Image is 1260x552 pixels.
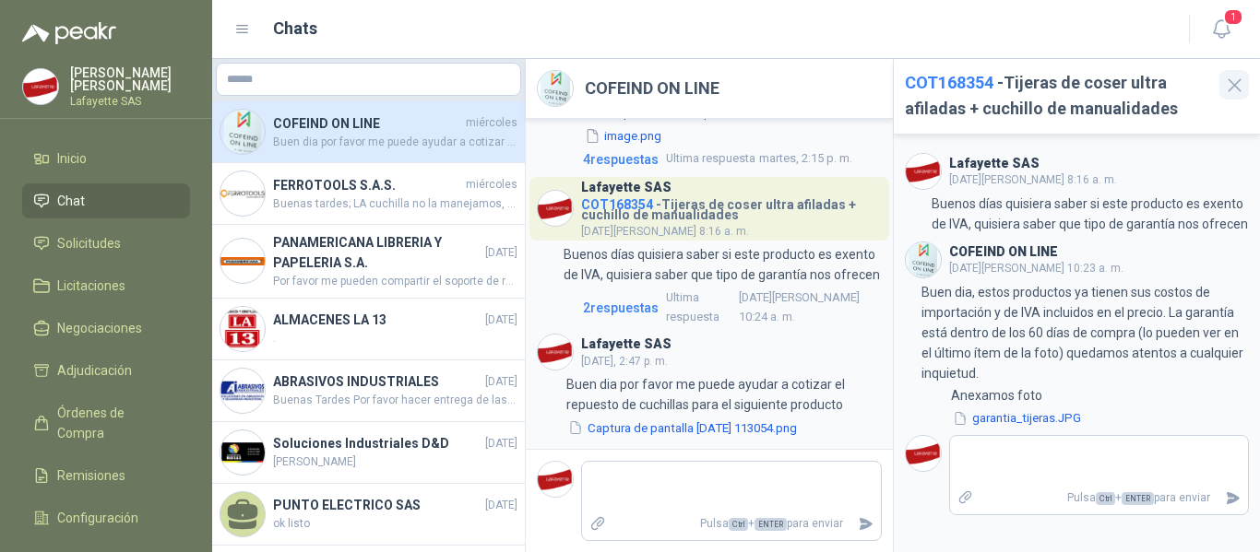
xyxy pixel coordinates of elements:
span: [PERSON_NAME] [273,453,517,471]
button: Captura de pantalla [DATE] 113054.png [566,418,799,438]
span: Buenas Tardes Por favor hacer entrega de las 9 unidades [273,392,517,409]
span: [DATE] [485,244,517,262]
span: ENTER [755,518,787,531]
a: PUNTO ELECTRICO SAS[DATE]ok listo [212,484,525,546]
span: Remisiones [57,465,125,486]
span: Inicio [57,148,87,169]
button: garantia_tijeras.JPG [951,409,1083,429]
a: Company LogoSoluciones Industriales D&D[DATE][PERSON_NAME] [212,422,525,484]
img: Company Logo [538,335,573,370]
img: Company Logo [538,191,573,226]
h4: - Tijeras de coser ultra afiladas + cuchillo de manualidades [581,193,882,220]
span: ENTER [1122,492,1154,505]
p: Pulsa + para enviar [613,508,850,540]
img: Company Logo [220,369,265,413]
button: 1 [1205,13,1238,46]
img: Company Logo [220,239,265,283]
p: Buen dia por favor me puede ayudar a cotizar el repuesto de cuchillas para el siguiente producto [566,374,882,415]
span: 2 respuesta s [583,298,659,318]
span: Ctrl [1096,492,1115,505]
span: Solicitudes [57,233,121,253]
span: [DATE] [485,497,517,514]
span: [DATE] [485,373,517,391]
button: Enviar [1218,482,1248,514]
img: Logo peakr [22,22,116,44]
a: Negociaciones [22,311,190,346]
span: [DATE][PERSON_NAME] 8:16 a. m. [949,173,1117,186]
span: ok listo [273,515,517,533]
span: [DATE][PERSON_NAME] 8:16 a. m. [581,225,749,238]
h2: - Tijeras de coser ultra afiladas + cuchillo de manualidades [905,70,1209,123]
span: COT168354 [905,73,993,92]
span: Chat [57,191,85,211]
span: martes, 2:15 p. m. [666,149,852,168]
span: Buenas tardes; LA cuchilla no la manejamos, solo el producto completo. [273,195,517,213]
p: Lafayette SAS [70,96,190,107]
a: Remisiones [22,458,190,493]
h3: COFEIND ON LINE [949,247,1058,257]
a: Adjudicación [22,353,190,388]
span: Configuración [57,508,138,528]
span: Buen dia por favor me puede ayudar a cotizar el repuesto de cuchillas para el siguiente producto [273,134,517,151]
label: Adjuntar archivos [950,482,981,514]
span: miércoles [466,176,517,194]
img: Company Logo [538,462,573,497]
button: Enviar [850,508,881,540]
img: Company Logo [220,171,265,216]
span: Negociaciones [57,318,142,338]
a: Solicitudes [22,226,190,261]
p: Pulsa + para enviar [981,482,1218,514]
span: . [273,330,517,347]
a: Chat [22,183,190,218]
span: miércoles [466,114,517,132]
a: 4respuestasUltima respuestamartes, 2:15 p. m. [579,149,882,170]
span: [DATE][PERSON_NAME] 10:24 a. m. [666,288,878,326]
a: Company LogoCOFEIND ON LINEmiércolesBuen dia por favor me puede ayudar a cotizar el repuesto de c... [212,101,525,163]
a: Configuración [22,500,190,535]
span: [DATE][PERSON_NAME] 10:23 a. m. [949,262,1123,275]
img: Company Logo [906,154,941,189]
span: Por favor me pueden compartir el soporte de recibido ya que no se encuentra la mercancía [273,273,517,290]
p: Buenos días quisiera saber si este producto es exento de IVA, quisiera saber que tipo de garantía... [932,194,1249,234]
img: Company Logo [23,69,58,104]
button: image.png [583,126,663,146]
span: Órdenes de Compra [57,403,172,443]
a: Órdenes de Compra [22,395,190,451]
span: [DATE], 2:47 p. m. [581,355,668,368]
h3: Lafayette SAS [949,159,1040,169]
img: Company Logo [220,430,265,475]
h2: COFEIND ON LINE [585,76,719,101]
h4: Soluciones Industriales D&D [273,433,481,453]
a: Company LogoFERROTOOLS S.A.S.miércolesBuenas tardes; LA cuchilla no la manejamos, solo el product... [212,163,525,225]
span: COT168354 [581,197,653,212]
img: Company Logo [538,71,573,106]
h4: PUNTO ELECTRICO SAS [273,495,481,515]
span: 4 respuesta s [583,149,659,170]
h3: Lafayette SAS [581,182,672,193]
h4: ALMACENES LA 13 [273,310,481,330]
label: Adjuntar archivos [582,508,613,540]
a: Company LogoPANAMERICANA LIBRERIA Y PAPELERIA S.A.[DATE]Por favor me pueden compartir el soporte ... [212,225,525,299]
span: Ultima respuesta [666,288,735,326]
a: Company LogoALMACENES LA 13[DATE]. [212,299,525,360]
p: Anexamos foto [951,385,1083,405]
h4: FERROTOOLS S.A.S. [273,175,462,195]
span: [DATE] [485,311,517,329]
h4: ABRASIVOS INDUSTRIALES [273,371,481,392]
span: 1 [1223,8,1243,26]
h1: Chats [273,16,317,41]
h4: COFEIND ON LINE [273,113,462,134]
span: [DATE] [485,435,517,452]
span: Adjudicación [57,360,132,381]
h4: PANAMERICANA LIBRERIA Y PAPELERIA S.A. [273,232,481,273]
span: Ctrl [729,518,748,531]
h3: Lafayette SAS [581,339,672,349]
span: Ultima respuesta [666,149,755,168]
img: Company Logo [220,307,265,351]
img: Company Logo [906,242,941,277]
a: Inicio [22,141,190,176]
p: [PERSON_NAME] [PERSON_NAME] [70,66,190,92]
img: Company Logo [220,110,265,154]
p: Buenos días quisiera saber si este producto es exento de IVA, quisiera saber que tipo de garantía... [564,244,881,285]
img: Company Logo [906,436,941,471]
